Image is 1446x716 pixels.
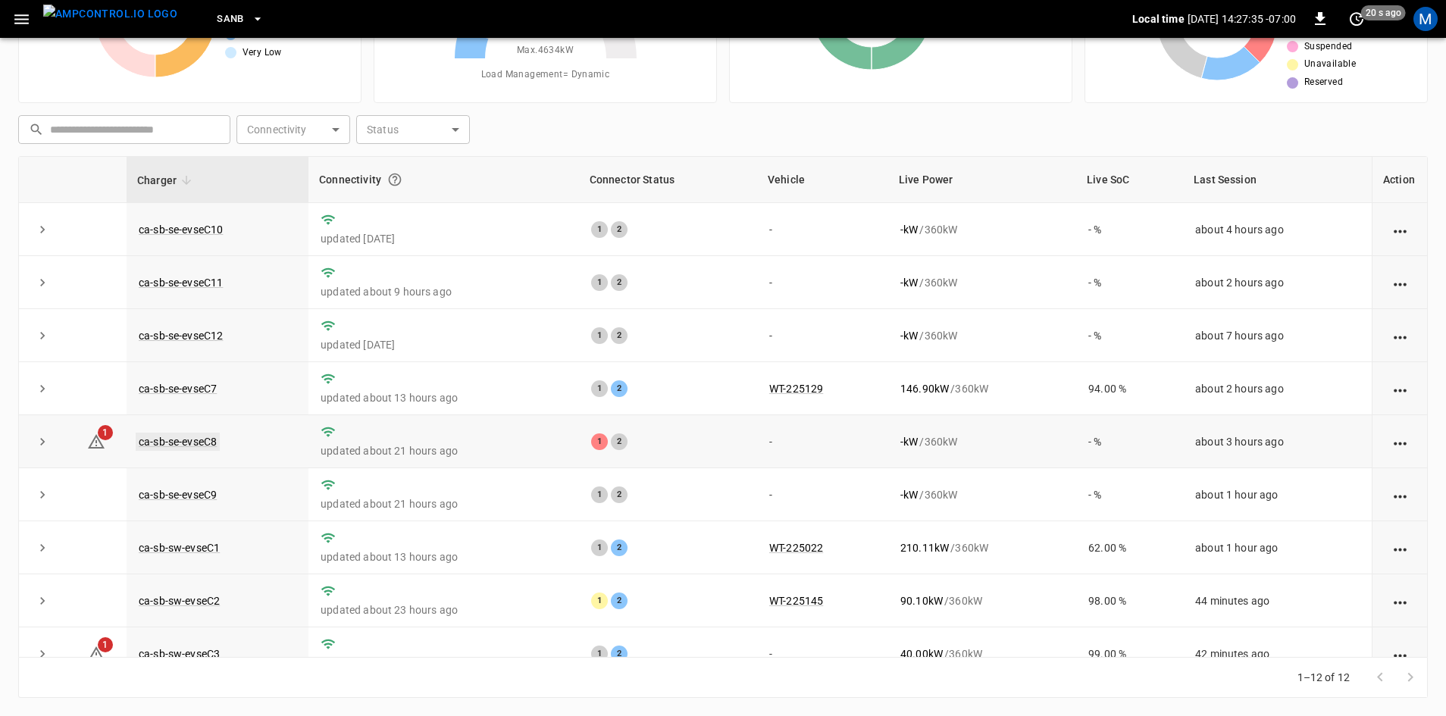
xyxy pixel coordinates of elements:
[31,536,54,559] button: expand row
[1183,203,1372,256] td: about 4 hours ago
[611,539,628,556] div: 2
[591,486,608,503] div: 1
[611,433,628,450] div: 2
[1391,487,1410,502] div: action cell options
[591,539,608,556] div: 1
[1076,362,1183,415] td: 94.00 %
[757,203,888,256] td: -
[591,433,608,450] div: 1
[1076,309,1183,362] td: - %
[87,647,105,659] a: 1
[136,433,220,451] a: ca-sb-se-evseC8
[217,11,244,28] span: SanB
[321,443,567,458] p: updated about 21 hours ago
[757,627,888,680] td: -
[757,468,888,521] td: -
[1076,627,1183,680] td: 99.00 %
[757,415,888,468] td: -
[1304,57,1356,72] span: Unavailable
[900,434,918,449] p: - kW
[1361,5,1406,20] span: 20 s ago
[1413,7,1438,31] div: profile-icon
[321,549,567,564] p: updated about 13 hours ago
[900,487,1064,502] div: / 360 kW
[591,380,608,397] div: 1
[900,540,949,555] p: 210.11 kW
[1076,468,1183,521] td: - %
[31,271,54,294] button: expand row
[321,655,567,671] p: updated [DATE]
[139,330,223,342] a: ca-sb-se-evseC12
[1183,309,1372,362] td: about 7 hours ago
[1183,157,1372,203] th: Last Session
[888,157,1076,203] th: Live Power
[321,390,567,405] p: updated about 13 hours ago
[900,434,1064,449] div: / 360 kW
[1076,157,1183,203] th: Live SoC
[900,381,1064,396] div: / 360 kW
[1391,540,1410,555] div: action cell options
[900,328,1064,343] div: / 360 kW
[139,542,220,554] a: ca-sb-sw-evseC1
[1391,381,1410,396] div: action cell options
[1183,468,1372,521] td: about 1 hour ago
[137,171,196,189] span: Charger
[591,327,608,344] div: 1
[1297,670,1351,685] p: 1–12 of 12
[769,542,823,554] a: WT-225022
[43,5,177,23] img: ampcontrol.io logo
[31,430,54,453] button: expand row
[1391,434,1410,449] div: action cell options
[591,274,608,291] div: 1
[611,380,628,397] div: 2
[591,221,608,238] div: 1
[757,256,888,309] td: -
[31,483,54,506] button: expand row
[611,274,628,291] div: 2
[900,275,1064,290] div: / 360 kW
[1183,362,1372,415] td: about 2 hours ago
[1391,646,1410,661] div: action cell options
[1391,593,1410,608] div: action cell options
[139,277,223,289] a: ca-sb-se-evseC11
[769,595,823,607] a: WT-225145
[611,646,628,662] div: 2
[517,43,574,58] span: Max. 4634 kW
[1391,328,1410,343] div: action cell options
[321,231,567,246] p: updated [DATE]
[611,592,628,609] div: 2
[87,435,105,447] a: 1
[1391,222,1410,237] div: action cell options
[243,45,282,61] span: Very Low
[900,540,1064,555] div: / 360 kW
[321,496,567,511] p: updated about 21 hours ago
[1076,256,1183,309] td: - %
[139,383,217,395] a: ca-sb-se-evseC7
[757,157,888,203] th: Vehicle
[1076,203,1183,256] td: - %
[139,489,217,501] a: ca-sb-se-evseC9
[900,381,949,396] p: 146.90 kW
[900,275,918,290] p: - kW
[31,589,54,612] button: expand row
[757,309,888,362] td: -
[1183,521,1372,574] td: about 1 hour ago
[1183,415,1372,468] td: about 3 hours ago
[31,324,54,347] button: expand row
[321,337,567,352] p: updated [DATE]
[1304,75,1343,90] span: Reserved
[900,487,918,502] p: - kW
[1344,7,1369,31] button: set refresh interval
[611,327,628,344] div: 2
[900,593,943,608] p: 90.10 kW
[900,222,918,237] p: - kW
[98,425,113,440] span: 1
[1132,11,1185,27] p: Local time
[611,221,628,238] div: 2
[139,648,220,660] a: ca-sb-sw-evseC3
[579,157,757,203] th: Connector Status
[31,218,54,241] button: expand row
[1183,256,1372,309] td: about 2 hours ago
[381,166,408,193] button: Connection between the charger and our software.
[1183,627,1372,680] td: 42 minutes ago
